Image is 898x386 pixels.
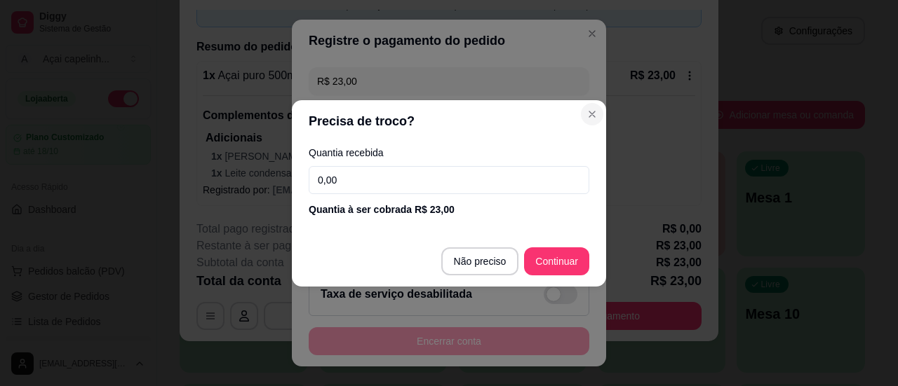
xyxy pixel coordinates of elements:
[581,103,603,125] button: Close
[441,247,519,275] button: Não preciso
[309,148,589,158] label: Quantia recebida
[524,247,589,275] button: Continuar
[292,100,606,142] header: Precisa de troco?
[309,202,589,216] div: Quantia à ser cobrada R$ 23,00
